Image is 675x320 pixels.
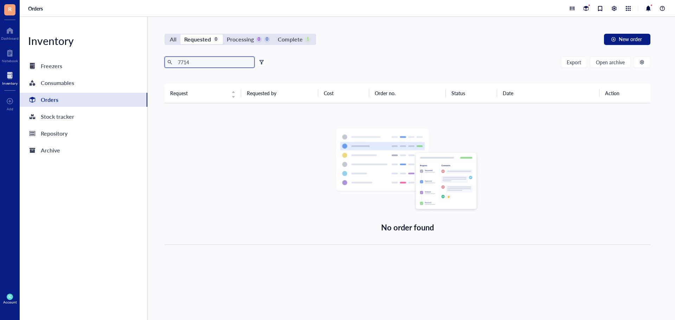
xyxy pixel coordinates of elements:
div: All [170,34,176,44]
div: Complete [278,34,302,44]
div: 1 [305,37,311,43]
div: No order found [381,221,434,233]
div: Inventory [2,81,18,85]
div: 0 [264,37,270,43]
button: Open archive [590,57,631,68]
div: Inventory [20,34,147,48]
span: Request [170,89,227,97]
div: Notebook [2,59,18,63]
input: Find orders in table [175,57,252,67]
a: Stock tracker [20,110,147,124]
a: Consumables [20,76,147,90]
div: Stock tracker [41,112,74,122]
th: Status [446,83,497,103]
div: 0 [256,37,262,43]
span: Open archive [596,59,625,65]
a: Orders [28,5,44,12]
a: Archive [20,143,147,157]
th: Request [165,83,241,103]
span: SC [8,295,12,299]
div: Orders [41,95,58,105]
div: Repository [41,129,67,138]
th: Date [497,83,599,103]
button: Export [561,57,587,68]
th: Cost [318,83,369,103]
a: Notebook [2,47,18,63]
a: Dashboard [1,25,19,40]
div: Requested [184,34,211,44]
button: New order [604,34,650,45]
div: Archive [41,145,60,155]
div: Account [3,300,17,304]
div: 0 [213,37,219,43]
div: segmented control [165,34,316,45]
div: Dashboard [1,36,19,40]
span: R [8,5,12,13]
div: Add [7,107,13,111]
a: Inventory [2,70,18,85]
span: New order [619,36,642,42]
th: Order no. [369,83,446,103]
div: Freezers [41,61,62,71]
a: Freezers [20,59,147,73]
div: Consumables [41,78,74,88]
img: Empty state [335,129,480,213]
th: Requested by [241,83,318,103]
a: Orders [20,93,147,107]
div: Processing [227,34,254,44]
th: Action [599,83,651,103]
span: Export [567,59,581,65]
a: Repository [20,126,147,141]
